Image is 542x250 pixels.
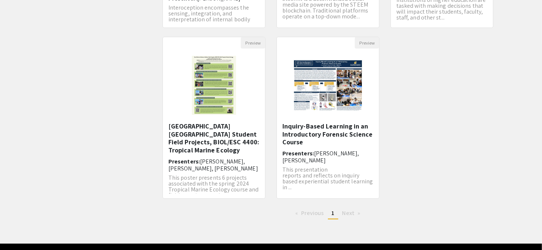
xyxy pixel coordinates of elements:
h5: Inquiry-Based Learning in an Introductory Forensic Science Course [282,122,374,146]
div: Open Presentation <p>Inquiry-Based Learning in an Introductory Forensic Science Course</p> [277,37,379,199]
span: [PERSON_NAME], [PERSON_NAME] [282,149,359,164]
span: Previous [301,209,324,217]
img: <p>San Salvador Bahamas Student Field Projects, BIOL/ESC 4400: Tropical Marine Ecology</p> [185,49,243,122]
p: Interoception encompasses the sensing, integration, and interpretation of internal bodily signals... [168,5,260,34]
h5: [GEOGRAPHIC_DATA] [GEOGRAPHIC_DATA] Student Field Projects, BIOL/ESC 4400: Tropical Marine Ecology [168,122,260,154]
h6: Presenters: [282,150,374,164]
span: [PERSON_NAME], [PERSON_NAME], [PERSON_NAME] [168,158,258,172]
iframe: Chat [6,217,31,244]
span: This presentation reports and reflects on inquiry based experiential student learning in ... [282,166,373,191]
span: 1 [332,209,335,217]
button: Preview [355,37,379,49]
div: Open Presentation <p>San Salvador Bahamas Student Field Projects, BIOL/ESC 4400: Tropical Marine ... [163,37,265,199]
p: This poster presents 6 projects associated with the spring 2024 Tropical Marine Ecology course an... [168,175,260,204]
button: Preview [241,37,265,49]
span: Next [342,209,354,217]
ul: Pagination [163,208,493,219]
img: <p>Inquiry-Based Learning in an Introductory Forensic Science Course</p> [282,49,373,122]
h6: Presenters: [168,158,260,172]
